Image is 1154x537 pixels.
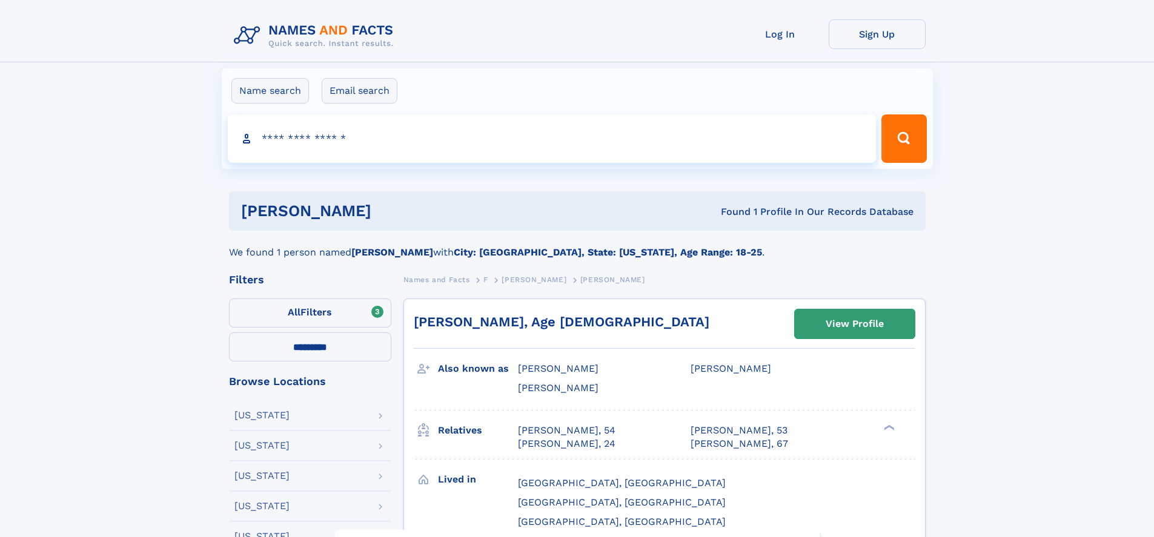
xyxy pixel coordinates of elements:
[518,496,726,508] span: [GEOGRAPHIC_DATA], [GEOGRAPHIC_DATA]
[438,358,518,379] h3: Also known as
[438,469,518,490] h3: Lived in
[229,231,926,260] div: We found 1 person named with .
[518,424,615,437] a: [PERSON_NAME], 54
[241,203,546,219] h1: [PERSON_NAME]
[502,272,566,287] a: [PERSON_NAME]
[322,78,397,104] label: Email search
[518,363,599,374] span: [PERSON_NAME]
[881,114,926,163] button: Search Button
[518,516,726,527] span: [GEOGRAPHIC_DATA], [GEOGRAPHIC_DATA]
[234,501,290,511] div: [US_STATE]
[234,471,290,481] div: [US_STATE]
[229,19,403,52] img: Logo Names and Facts
[231,78,309,104] label: Name search
[229,376,391,387] div: Browse Locations
[229,298,391,328] label: Filters
[438,420,518,441] h3: Relatives
[502,275,566,284] span: [PERSON_NAME]
[228,114,877,163] input: search input
[234,410,290,420] div: [US_STATE]
[414,314,709,329] a: [PERSON_NAME], Age [DEMOGRAPHIC_DATA]
[483,272,488,287] a: F
[546,205,914,219] div: Found 1 Profile In Our Records Database
[691,437,788,450] a: [PERSON_NAME], 67
[795,309,915,338] a: View Profile
[826,310,884,338] div: View Profile
[691,363,771,374] span: [PERSON_NAME]
[229,274,391,285] div: Filters
[829,19,926,49] a: Sign Up
[454,246,762,258] b: City: [GEOGRAPHIC_DATA], State: [US_STATE], Age Range: 18-25
[403,272,470,287] a: Names and Facts
[732,19,829,49] a: Log In
[580,275,645,284] span: [PERSON_NAME]
[881,423,895,431] div: ❯
[518,382,599,394] span: [PERSON_NAME]
[518,477,726,489] span: [GEOGRAPHIC_DATA], [GEOGRAPHIC_DATA]
[518,437,615,450] a: [PERSON_NAME], 24
[483,275,488,284] span: F
[691,424,788,437] a: [PERSON_NAME], 53
[288,306,300,318] span: All
[351,246,433,258] b: [PERSON_NAME]
[234,441,290,450] div: [US_STATE]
